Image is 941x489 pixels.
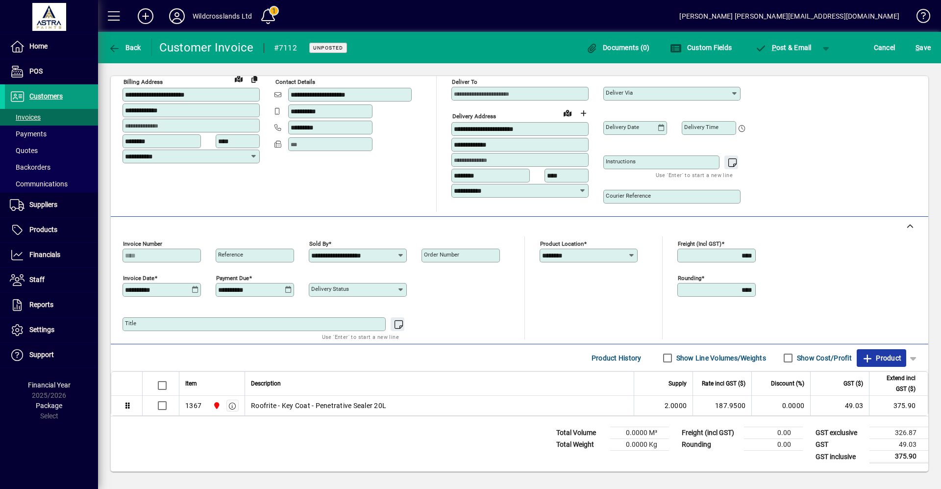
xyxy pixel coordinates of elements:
[130,7,161,25] button: Add
[665,401,687,411] span: 2.0000
[875,373,916,394] span: Extend incl GST ($)
[862,350,901,366] span: Product
[811,451,869,463] td: GST inclusive
[5,159,98,176] a: Backorders
[702,378,745,389] span: Rate incl GST ($)
[677,439,744,451] td: Rounding
[247,71,262,87] button: Copy to Delivery address
[193,8,252,24] div: Wildcrosslands Ltd
[916,44,919,51] span: S
[5,293,98,317] a: Reports
[755,44,812,51] span: ost & Email
[29,251,60,258] span: Financials
[744,439,803,451] td: 0.00
[29,276,45,283] span: Staff
[869,396,928,415] td: 375.90
[869,427,928,439] td: 326.87
[588,349,645,367] button: Product History
[322,331,399,342] mat-hint: Use 'Enter' to start a new line
[29,226,57,233] span: Products
[871,39,898,56] button: Cancel
[669,378,687,389] span: Supply
[108,44,141,51] span: Back
[678,275,701,282] mat-label: Rounding
[123,275,154,282] mat-label: Invoice date
[610,427,669,439] td: 0.0000 M³
[29,301,53,309] span: Reports
[216,275,249,282] mat-label: Payment due
[874,40,895,55] span: Cancel
[313,45,343,51] span: Unposted
[5,109,98,126] a: Invoices
[606,158,636,165] mat-label: Instructions
[772,44,776,51] span: P
[540,240,584,247] mat-label: Product location
[606,192,651,199] mat-label: Courier Reference
[29,201,57,208] span: Suppliers
[857,349,906,367] button: Product
[29,67,43,75] span: POS
[913,39,933,56] button: Save
[699,401,745,411] div: 187.9500
[670,44,732,51] span: Custom Fields
[5,176,98,192] a: Communications
[309,240,328,247] mat-label: Sold by
[251,378,281,389] span: Description
[159,40,254,55] div: Customer Invoice
[674,353,766,363] label: Show Line Volumes/Weights
[10,113,41,121] span: Invoices
[98,39,152,56] app-page-header-button: Back
[424,251,459,258] mat-label: Order number
[5,193,98,217] a: Suppliers
[606,89,633,96] mat-label: Deliver via
[231,71,247,86] a: View on map
[10,180,68,188] span: Communications
[28,381,71,389] span: Financial Year
[795,353,852,363] label: Show Cost/Profit
[274,40,297,56] div: #7112
[560,105,575,121] a: View on map
[5,318,98,342] a: Settings
[10,147,38,154] span: Quotes
[10,130,47,138] span: Payments
[311,285,349,292] mat-label: Delivery status
[751,396,810,415] td: 0.0000
[106,39,144,56] button: Back
[29,351,54,359] span: Support
[909,2,929,34] a: Knowledge Base
[218,251,243,258] mat-label: Reference
[811,439,869,451] td: GST
[5,126,98,142] a: Payments
[771,378,804,389] span: Discount (%)
[5,34,98,59] a: Home
[551,439,610,451] td: Total Weight
[5,59,98,84] a: POS
[811,427,869,439] td: GST exclusive
[584,39,652,56] button: Documents (0)
[29,42,48,50] span: Home
[5,142,98,159] a: Quotes
[843,378,863,389] span: GST ($)
[29,92,63,100] span: Customers
[668,39,734,56] button: Custom Fields
[5,343,98,367] a: Support
[161,7,193,25] button: Profile
[610,439,669,451] td: 0.0000 Kg
[210,400,222,411] span: Onehunga
[810,396,869,415] td: 49.03
[123,240,162,247] mat-label: Invoice number
[916,40,931,55] span: ave
[5,268,98,292] a: Staff
[744,427,803,439] td: 0.00
[251,401,386,411] span: Roofrite - Key Coat - Penetrative Sealer 20L
[606,124,639,130] mat-label: Delivery date
[677,427,744,439] td: Freight (incl GST)
[551,427,610,439] td: Total Volume
[5,243,98,267] a: Financials
[10,163,50,171] span: Backorders
[684,124,718,130] mat-label: Delivery time
[679,8,899,24] div: [PERSON_NAME] [PERSON_NAME][EMAIL_ADDRESS][DOMAIN_NAME]
[869,439,928,451] td: 49.03
[592,350,642,366] span: Product History
[452,78,477,85] mat-label: Deliver To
